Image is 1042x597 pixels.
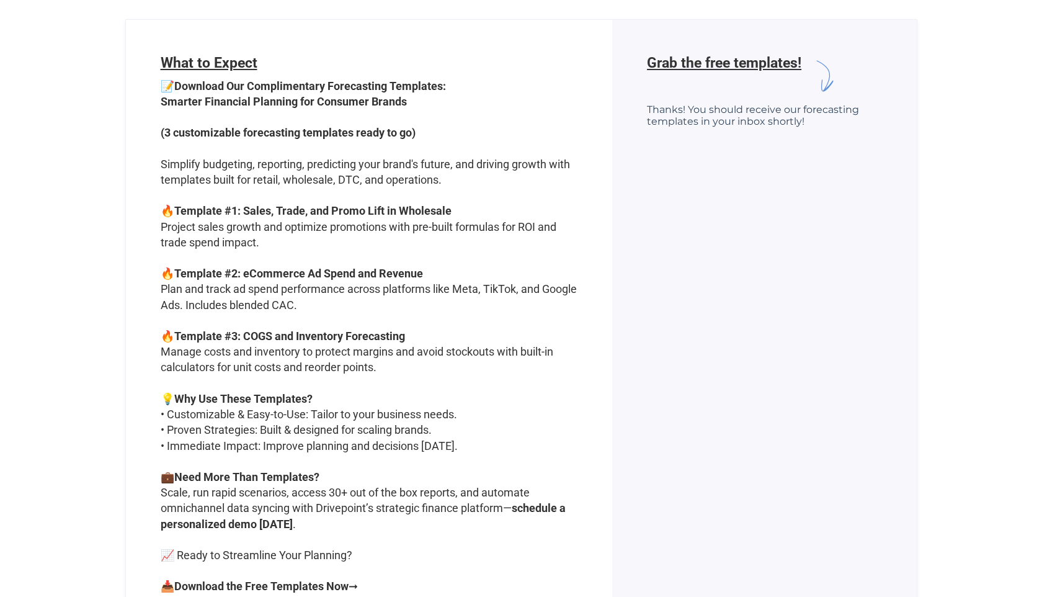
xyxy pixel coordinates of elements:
strong: (3 customizable forecasting templates ready to go) [161,126,416,139]
strong: Template #3: COGS and Inventory Forecasting [174,330,405,343]
strong: Need More Than Templates? [174,470,319,483]
strong: Download the Free Templates Now [174,580,349,593]
strong: Why Use These Templates? [174,392,313,405]
h6: Grab the free templates! [647,55,801,97]
span: What to Expect [161,55,257,71]
strong: Download Our Complimentary Forecasting Templates: Smarter Financial Planning for Consumer Brands [161,79,446,108]
img: arrow [801,55,844,97]
strong: Template #2: eCommerce Ad Spend and Revenue [174,267,423,280]
strong: Template #1: Sales, Trade, and Promo Lift in Wholesale [174,204,452,217]
iframe: Form 1 [647,104,881,128]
